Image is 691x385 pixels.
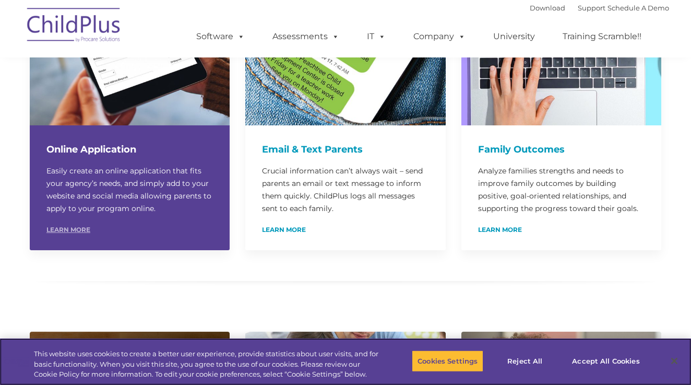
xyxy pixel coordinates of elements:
[478,142,645,157] h4: Family Outcomes
[578,4,605,12] a: Support
[530,4,565,12] a: Download
[530,4,669,12] font: |
[663,349,686,372] button: Close
[262,26,350,47] a: Assessments
[22,1,126,53] img: ChildPlus by Procare Solutions
[478,165,645,215] p: Analyze families strengths and needs to improve family outcomes by building positive, goal-orient...
[34,349,380,380] div: This website uses cookies to create a better user experience, provide statistics about user visit...
[46,227,90,233] a: Learn More
[552,26,652,47] a: Training Scramble!!
[607,4,669,12] a: Schedule A Demo
[46,142,213,157] h4: Online Application
[186,26,255,47] a: Software
[483,26,545,47] a: University
[262,142,428,157] h4: Email & Text Parents
[492,350,557,372] button: Reject All
[412,350,483,372] button: Cookies Settings
[566,350,645,372] button: Accept All Cookies
[356,26,396,47] a: IT
[262,227,306,233] a: Learn More
[262,165,428,215] p: Crucial information can’t always wait – send parents an email or text message to inform them quic...
[478,227,522,233] a: Learn More
[46,165,213,215] p: Easily create an online application that fits your agency’s needs, and simply add to your website...
[403,26,476,47] a: Company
